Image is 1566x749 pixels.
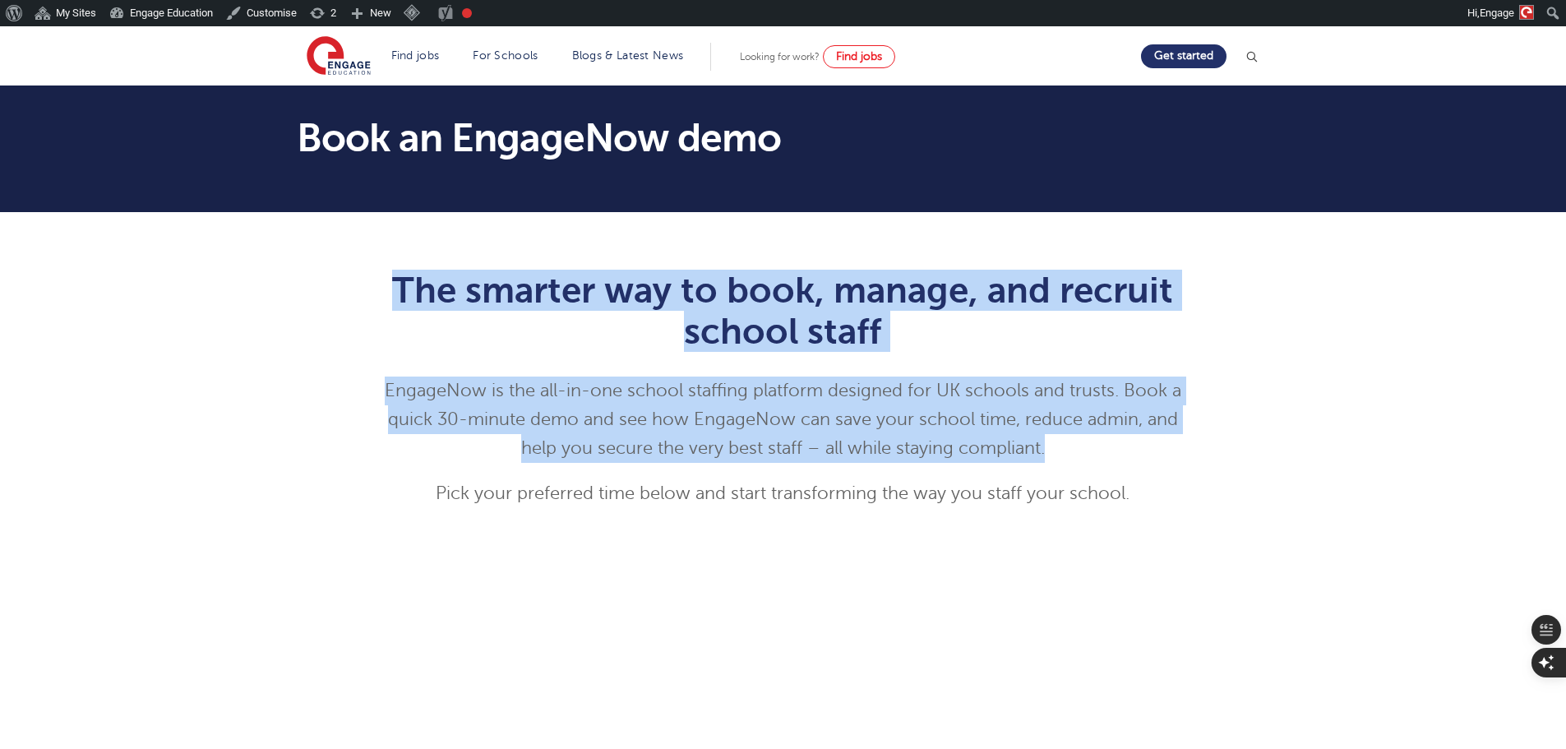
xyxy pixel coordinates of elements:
span: Engage [1480,7,1514,19]
span: Looking for work? [740,51,820,62]
img: Engage Education [307,36,371,77]
a: Get started [1141,44,1226,68]
h1: Book an EngageNow demo [297,118,937,158]
span: Find jobs [836,50,882,62]
a: Blogs & Latest News [572,49,684,62]
p: Pick your preferred time below and start transforming the way you staff your school. [380,479,1186,508]
div: Focus keyphrase not set [462,8,472,18]
a: Find jobs [823,45,895,68]
p: EngageNow is the all-in-one school staffing platform designed for UK schools and trusts. Book a q... [380,377,1186,463]
h1: The smarter way to book, manage, and recruit school staff [380,270,1186,352]
a: Find jobs [391,49,440,62]
a: For Schools [473,49,538,62]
